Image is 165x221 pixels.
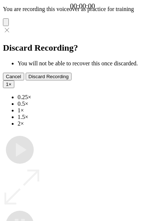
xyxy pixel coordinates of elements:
button: 1× [3,80,14,88]
li: 0.25× [18,94,162,101]
p: You are recording this voiceover as practice for training [3,6,162,12]
span: 1 [6,81,8,87]
li: You will not be able to recover this once discarded. [18,60,162,67]
button: Discard Recording [26,73,72,80]
a: 00:00:00 [70,2,95,10]
li: 0.5× [18,101,162,107]
li: 2× [18,120,162,127]
li: 1.5× [18,114,162,120]
button: Cancel [3,73,24,80]
h2: Discard Recording? [3,43,162,53]
li: 1× [18,107,162,114]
